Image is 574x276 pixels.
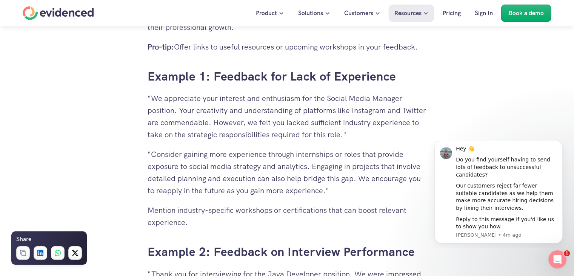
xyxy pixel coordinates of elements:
[509,8,544,18] p: Book a demo
[148,148,427,197] p: "Consider gaining more experience through internships or roles that provide exposure to social me...
[501,5,551,22] a: Book a demo
[148,92,427,141] p: "We appreciate your interest and enthusiasm for the Social Media Manager position. Your creativit...
[148,204,427,228] p: Mention industry-specific workshops or certifications that can boost relevant experience.
[256,8,277,18] p: Product
[437,5,466,22] a: Pricing
[33,4,134,12] div: Hey 👋
[33,41,134,71] div: Our customers reject far fewer suitable candidates as we help them make more accurate hiring deci...
[344,8,373,18] p: Customers
[475,8,493,18] p: Sign In
[148,243,427,260] h3: Example 2: Feedback on Interview Performance
[564,250,570,256] span: 1
[148,68,427,85] h3: Example 1: Feedback for Lack of Experience
[17,6,29,18] img: Profile image for Lewis
[298,8,323,18] p: Solutions
[33,4,134,90] div: Message content
[469,5,499,22] a: Sign In
[23,6,94,20] a: Home
[16,234,31,244] h6: Share
[423,141,574,248] iframe: Intercom notifications message
[443,8,461,18] p: Pricing
[33,91,134,98] p: Message from Lewis, sent 4m ago
[33,15,134,37] div: Do you find yourself having to send lots of feedback to unsuccessful candidates?
[33,75,134,90] div: Reply to this message if you'd like us to show you how.
[394,8,422,18] p: Resources
[548,250,566,268] iframe: Intercom live chat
